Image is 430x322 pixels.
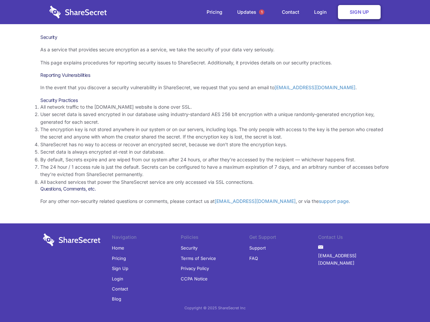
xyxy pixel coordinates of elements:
[112,284,128,294] a: Contact
[319,198,349,204] a: support page
[181,253,216,263] a: Terms of Service
[112,263,128,273] a: Sign Up
[40,178,390,186] li: All backend services that power the ShareSecret service are only accessed via SSL connections.
[112,294,121,304] a: Blog
[318,251,387,268] a: [EMAIL_ADDRESS][DOMAIN_NAME]
[40,34,390,40] h1: Security
[338,5,381,19] a: Sign Up
[40,156,390,163] li: By default, Secrets expire and are wiped from our system after 24 hours, or after they’re accesse...
[181,263,209,273] a: Privacy Policy
[49,6,107,18] img: logo-wordmark-white-trans-d4663122ce5f474addd5e946df7df03e33cb6a1c49d2221995e7729f52c070b2.svg
[40,186,390,192] h3: Questions, Comments, etc.
[249,233,318,243] li: Get Support
[40,198,390,205] p: For any other non-security related questions or comments, please contact us at , or via the .
[40,46,390,53] p: As a service that provides secure encryption as a service, we take the security of your data very...
[249,243,266,253] a: Support
[181,274,208,284] a: CCPA Notice
[200,2,229,22] a: Pricing
[40,59,390,66] p: This page explains procedures for reporting security issues to ShareSecret. Additionally, it prov...
[215,198,296,204] a: [EMAIL_ADDRESS][DOMAIN_NAME]
[249,253,258,263] a: FAQ
[112,274,123,284] a: Login
[181,233,250,243] li: Policies
[259,9,264,15] span: 1
[40,84,390,91] p: In the event that you discover a security vulnerability in ShareSecret, we request that you send ...
[43,233,100,246] img: logo-wordmark-white-trans-d4663122ce5f474addd5e946df7df03e33cb6a1c49d2221995e7729f52c070b2.svg
[40,141,390,148] li: ShareSecret has no way to access or recover an encrypted secret, because we don’t store the encry...
[40,111,390,126] li: User secret data is saved encrypted in our database using industry-standard AES 256 bit encryptio...
[40,163,390,178] li: The 24 hour / 1 access rule is just the default. Secrets can be configured to have a maximum expi...
[318,233,387,243] li: Contact Us
[112,253,126,263] a: Pricing
[275,2,306,22] a: Contact
[40,97,390,103] h3: Security Practices
[112,243,124,253] a: Home
[40,72,390,78] h3: Reporting Vulnerabilities
[40,148,390,156] li: Secret data is always encrypted at-rest in our database.
[40,103,390,111] li: All network traffic to the [DOMAIN_NAME] website is done over SSL.
[40,126,390,141] li: The encryption key is not stored anywhere in our system or on our servers, including logs. The on...
[112,233,181,243] li: Navigation
[307,2,337,22] a: Login
[181,243,198,253] a: Security
[274,85,355,90] a: [EMAIL_ADDRESS][DOMAIN_NAME]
